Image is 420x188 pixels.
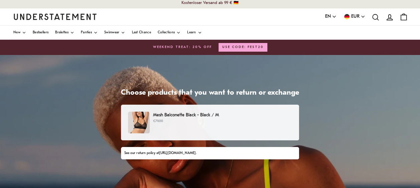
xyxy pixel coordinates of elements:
[325,13,331,20] span: EN
[124,151,295,156] div: See our return policy at .
[13,43,407,52] a: WEEKEND TREAT: 20% OFFUSE CODE: FEST20
[159,151,195,155] a: [URL][DOMAIN_NAME]
[343,13,365,20] button: EUR
[128,112,150,133] img: BLAC-BRA-017.jpg
[187,31,196,34] span: Learn
[81,26,98,40] a: Panties
[33,31,48,34] span: Bestsellers
[132,26,151,40] a: Last Chance
[81,31,92,34] span: Panties
[13,31,20,34] span: New
[132,31,151,34] span: Last Chance
[158,26,180,40] a: Collections
[13,14,97,20] a: Understatement Homepage
[13,26,26,40] a: New
[55,31,68,34] span: Bralettes
[325,13,336,20] button: EN
[153,45,212,50] span: WEEKEND TREAT: 20% OFF
[33,26,48,40] a: Bestsellers
[158,31,175,34] span: Collections
[55,26,74,40] a: Bralettes
[219,43,267,52] button: USE CODE: FEST20
[187,26,202,40] a: Learn
[153,119,292,124] p: €79.00
[153,112,292,119] p: Mesh Balconette Black - Black / M
[121,88,299,98] h1: Choose products that you want to return or exchange
[104,26,125,40] a: Swimwear
[351,13,360,20] span: EUR
[104,31,119,34] span: Swimwear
